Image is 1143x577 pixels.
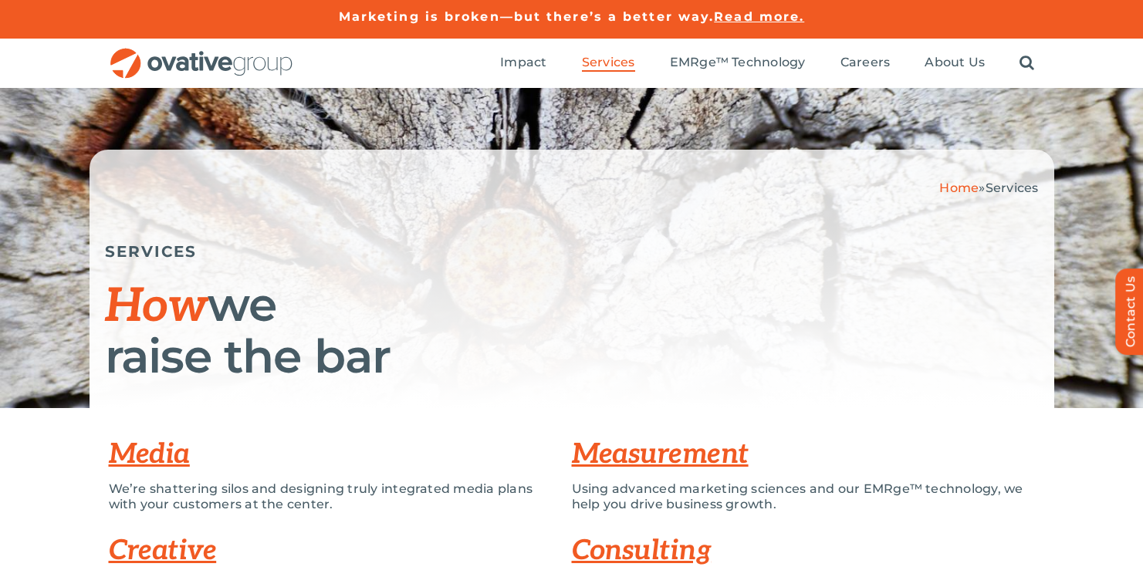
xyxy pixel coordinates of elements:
p: Using advanced marketing sciences and our EMRge™ technology, we help you drive business growth. [572,481,1035,512]
a: Impact [500,55,546,72]
h1: we raise the bar [105,280,1039,381]
a: Media [109,437,190,471]
a: Marketing is broken—but there’s a better way. [339,9,715,24]
a: Home [939,181,979,195]
a: Read more. [714,9,804,24]
span: About Us [925,55,985,70]
span: Careers [840,55,891,70]
a: Measurement [572,437,749,471]
nav: Menu [500,39,1034,88]
a: EMRge™ Technology [670,55,806,72]
span: Services [986,181,1039,195]
a: OG_Full_horizontal_RGB [109,46,294,61]
a: Creative [109,534,217,568]
a: Services [582,55,635,72]
span: EMRge™ Technology [670,55,806,70]
p: We’re shattering silos and designing truly integrated media plans with your customers at the center. [109,481,549,512]
span: Impact [500,55,546,70]
h5: SERVICES [105,242,1039,261]
a: Careers [840,55,891,72]
span: Services [582,55,635,70]
a: About Us [925,55,985,72]
span: How [105,279,208,335]
a: Search [1020,55,1034,72]
span: » [939,181,1038,195]
a: Consulting [572,534,712,568]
